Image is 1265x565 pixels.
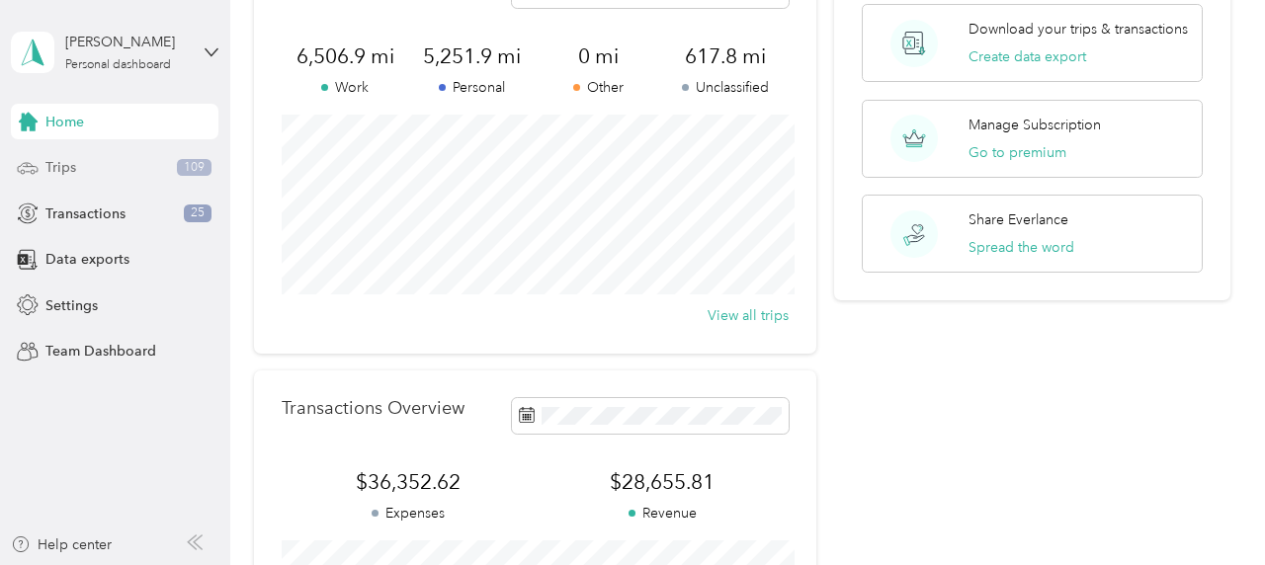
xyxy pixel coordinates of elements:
span: 617.8 mi [662,42,789,70]
p: Unclassified [662,77,789,98]
p: Revenue [536,503,790,524]
div: [PERSON_NAME] [65,32,189,52]
span: Home [45,112,84,132]
p: Personal [408,77,535,98]
button: Go to premium [969,142,1066,163]
span: 25 [184,204,211,222]
span: Transactions [45,203,126,224]
p: Expenses [282,503,536,524]
button: Create data export [969,46,1086,67]
span: Trips [45,157,76,178]
span: 109 [177,159,211,177]
p: Download your trips & transactions [969,19,1188,40]
p: Manage Subscription [969,115,1101,135]
span: Team Dashboard [45,341,156,362]
span: 0 mi [536,42,662,70]
p: Work [282,77,408,98]
button: Spread the word [969,237,1074,258]
span: 5,251.9 mi [408,42,535,70]
iframe: Everlance-gr Chat Button Frame [1154,454,1265,565]
span: $36,352.62 [282,468,536,496]
span: $28,655.81 [536,468,790,496]
span: Data exports [45,249,129,270]
p: Other [536,77,662,98]
span: Settings [45,295,98,316]
div: Personal dashboard [65,59,171,71]
p: Share Everlance [969,209,1068,230]
p: Transactions Overview [282,398,464,419]
button: View all trips [708,305,789,326]
span: 6,506.9 mi [282,42,408,70]
button: Help center [11,534,112,555]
